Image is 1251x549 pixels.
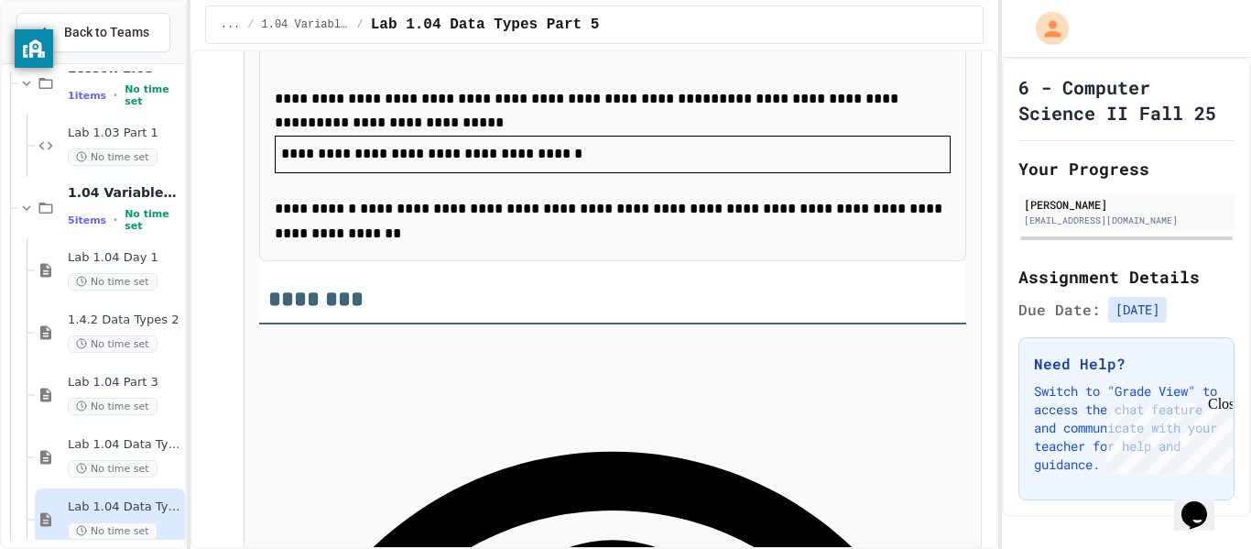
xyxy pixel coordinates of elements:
[68,273,158,291] span: No time set
[68,335,158,353] span: No time set
[68,313,181,328] span: 1.4.2 Data Types 2
[125,208,181,232] span: No time set
[68,375,181,390] span: Lab 1.04 Part 3
[1018,299,1101,321] span: Due Date:
[7,7,126,116] div: Chat with us now!Close
[68,250,181,266] span: Lab 1.04 Day 1
[247,17,254,32] span: /
[1099,396,1233,474] iframe: chat widget
[114,88,117,103] span: •
[262,17,350,32] span: 1.04 Variables and User Input
[68,437,181,453] span: Lab 1.04 Data Types Part 4
[357,17,364,32] span: /
[68,214,106,226] span: 5 items
[68,126,181,141] span: Lab 1.03 Part 1
[221,17,241,32] span: ...
[1108,297,1167,323] span: [DATE]
[68,500,181,515] span: Lab 1.04 Data Types Part 5
[15,29,53,68] button: privacy banner
[1018,74,1235,126] h1: 6 - Computer Science II Fall 25
[68,460,158,478] span: No time set
[371,14,600,36] span: Lab 1.04 Data Types Part 5
[68,398,158,415] span: No time set
[68,522,158,540] span: No time set
[1034,353,1219,375] h3: Need Help?
[125,83,181,107] span: No time set
[1024,214,1229,227] div: [EMAIL_ADDRESS][DOMAIN_NAME]
[1018,156,1235,181] h2: Your Progress
[64,23,149,42] span: Back to Teams
[68,148,158,166] span: No time set
[68,90,106,102] span: 1 items
[114,213,117,227] span: •
[1174,476,1233,531] iframe: chat widget
[16,13,170,52] button: Back to Teams
[1018,264,1235,290] h2: Assignment Details
[1024,196,1229,213] div: [PERSON_NAME]
[1034,382,1219,474] p: Switch to "Grade View" to access the chat feature and communicate with your teacher for help and ...
[68,184,181,201] span: 1.04 Variables and User Input
[1017,7,1073,49] div: My Account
